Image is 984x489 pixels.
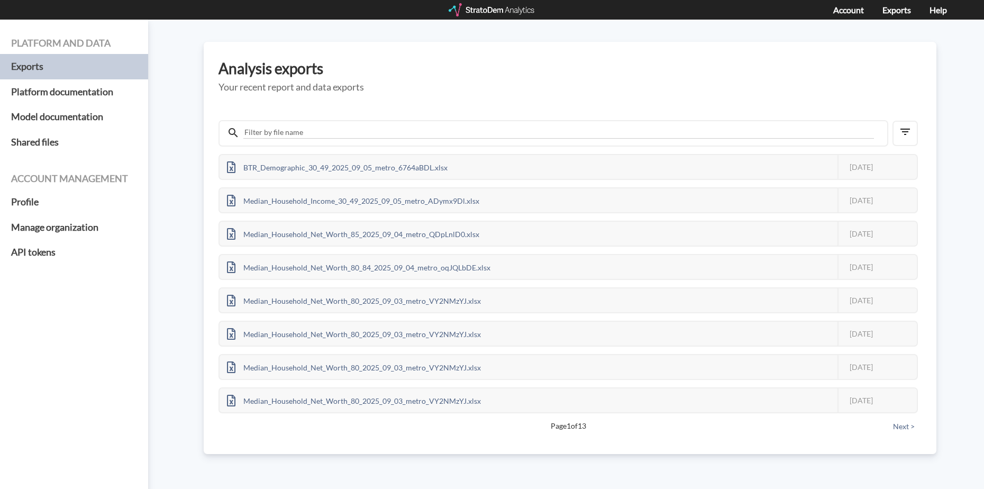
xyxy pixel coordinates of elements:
[890,421,918,432] button: Next >
[837,288,917,312] div: [DATE]
[220,255,498,279] div: Median_Household_Net_Worth_80_84_2025_09_04_metro_oqJQLbDE.xlsx
[11,215,137,240] a: Manage organization
[220,155,455,179] div: BTR_Demographic_30_49_2025_09_05_metro_6764aBDL.xlsx
[220,222,487,246] div: Median_Household_Net_Worth_85_2025_09_04_metro_QDpLnlD0.xlsx
[220,195,487,204] a: Median_Household_Income_30_49_2025_09_05_metro_ADymx9Dl.xlsx
[220,288,488,312] div: Median_Household_Net_Worth_80_2025_09_03_metro_VY2NMzYJ.xlsx
[256,421,881,431] span: Page 1 of 13
[11,104,137,130] a: Model documentation
[11,130,137,155] a: Shared files
[220,395,488,404] a: Median_Household_Net_Worth_80_2025_09_03_metro_VY2NMzYJ.xlsx
[837,155,917,179] div: [DATE]
[837,255,917,279] div: [DATE]
[837,322,917,346] div: [DATE]
[243,126,874,139] input: Filter by file name
[11,79,137,105] a: Platform documentation
[220,295,488,304] a: Median_Household_Net_Worth_80_2025_09_03_metro_VY2NMzYJ.xlsx
[220,261,498,270] a: Median_Household_Net_Worth_80_84_2025_09_04_metro_oqJQLbDE.xlsx
[837,355,917,379] div: [DATE]
[11,38,137,49] h4: Platform and data
[882,5,911,15] a: Exports
[11,54,137,79] a: Exports
[220,355,488,379] div: Median_Household_Net_Worth_80_2025_09_03_metro_VY2NMzYJ.xlsx
[220,328,488,337] a: Median_Household_Net_Worth_80_2025_09_03_metro_VY2NMzYJ.xlsx
[11,174,137,184] h4: Account management
[220,388,488,412] div: Median_Household_Net_Worth_80_2025_09_03_metro_VY2NMzYJ.xlsx
[220,161,455,170] a: BTR_Demographic_30_49_2025_09_05_metro_6764aBDL.xlsx
[837,388,917,412] div: [DATE]
[220,188,487,212] div: Median_Household_Income_30_49_2025_09_05_metro_ADymx9Dl.xlsx
[930,5,947,15] a: Help
[218,82,922,93] h5: Your recent report and data exports
[218,60,922,77] h3: Analysis exports
[11,240,137,265] a: API tokens
[220,228,487,237] a: Median_Household_Net_Worth_85_2025_09_04_metro_QDpLnlD0.xlsx
[833,5,864,15] a: Account
[220,361,488,370] a: Median_Household_Net_Worth_80_2025_09_03_metro_VY2NMzYJ.xlsx
[837,188,917,212] div: [DATE]
[837,222,917,246] div: [DATE]
[11,189,137,215] a: Profile
[220,322,488,346] div: Median_Household_Net_Worth_80_2025_09_03_metro_VY2NMzYJ.xlsx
